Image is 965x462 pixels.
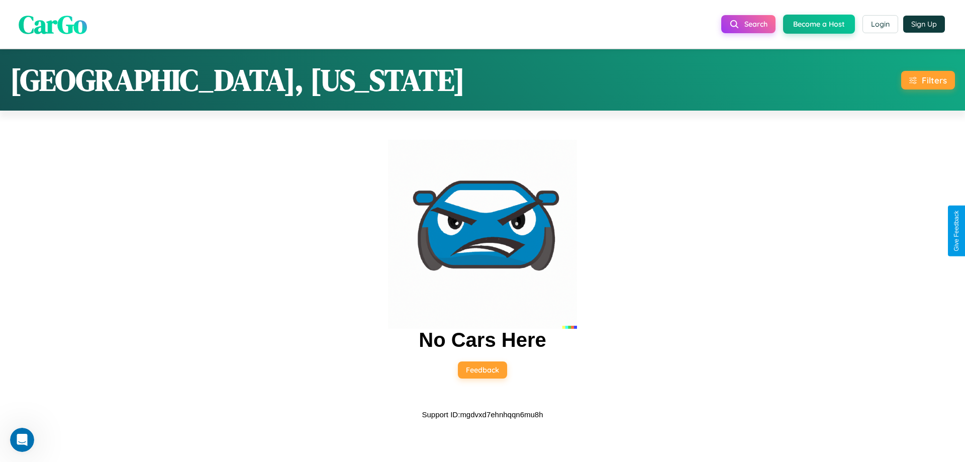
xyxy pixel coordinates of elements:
button: Search [721,15,776,33]
h2: No Cars Here [419,329,546,351]
button: Become a Host [783,15,855,34]
p: Support ID: mgdvxd7ehnhqqn6mu8h [422,408,543,421]
button: Login [862,15,898,33]
h1: [GEOGRAPHIC_DATA], [US_STATE] [10,59,465,101]
button: Filters [901,71,955,89]
img: car [388,140,577,329]
button: Feedback [458,361,507,379]
button: Sign Up [903,16,945,33]
span: Search [744,20,767,29]
div: Filters [922,75,947,85]
iframe: Intercom live chat [10,428,34,452]
div: Give Feedback [953,211,960,251]
span: CarGo [19,7,87,41]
